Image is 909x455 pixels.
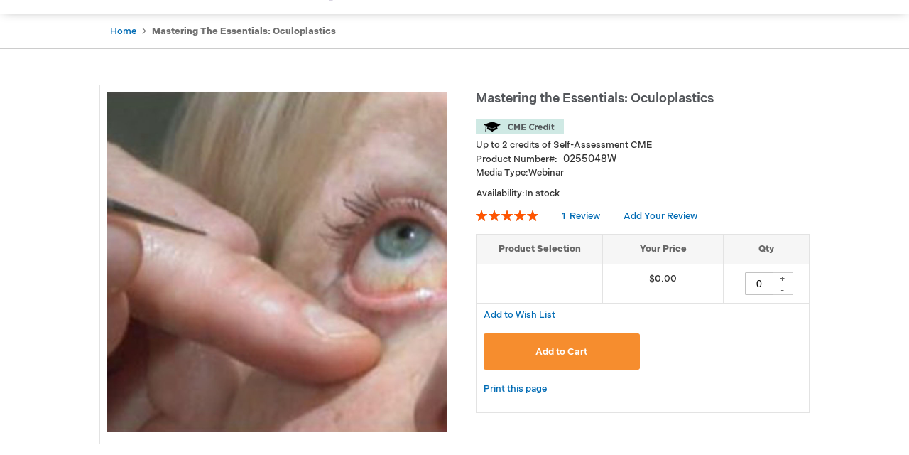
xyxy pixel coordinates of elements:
th: Your Price [603,235,724,264]
div: - [772,284,793,295]
a: Home [110,26,136,37]
a: Add to Wish List [484,309,555,321]
div: 100% [476,210,538,221]
a: Print this page [484,380,547,398]
span: In stock [525,188,560,199]
div: 0255048W [563,152,616,166]
li: Up to 2 credits of Self-Assessment CME [476,139,810,152]
span: 1 [562,210,565,222]
div: + [772,272,793,284]
button: Add to Cart [484,333,640,370]
th: Qty [723,235,809,264]
a: 1 Review [562,210,602,222]
strong: Mastering the Essentials: Oculoplastics [152,26,336,37]
span: Add to Wish List [484,309,555,321]
td: $0.00 [603,264,724,303]
input: Qty [745,272,773,295]
img: CME Credit [476,119,564,134]
span: Review [570,210,600,222]
span: Mastering the Essentials: Oculoplastics [476,91,714,106]
span: Add to Cart [535,346,587,358]
img: Mastering the Essentials: Oculoplastics [107,92,447,432]
p: Availability: [476,187,810,200]
strong: Media Type: [476,167,528,178]
strong: Product Number [476,154,557,165]
th: Product Selection [477,235,603,264]
a: Add Your Review [624,210,697,222]
p: Webinar [476,166,810,180]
